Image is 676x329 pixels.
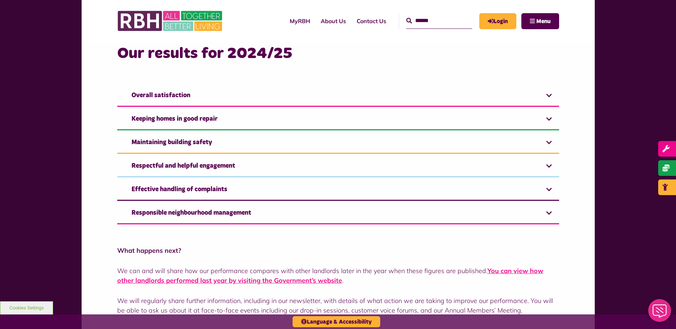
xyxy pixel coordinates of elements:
[293,316,380,327] button: Language & Accessibility
[117,203,559,224] a: Responsible neighbourhood management
[406,13,472,28] input: Search
[117,85,559,107] a: Overall satisfaction
[117,267,543,284] a: You can view how other landlords performed last year by visiting the Government’s website - open ...
[479,13,516,29] a: MyRBH
[536,19,551,24] span: Menu
[315,11,351,31] a: About Us
[117,296,559,315] p: We will regularly share further information, including in our newsletter, with details of what ac...
[117,132,559,154] a: Maintaining building safety
[284,11,315,31] a: MyRBH
[521,13,559,29] button: Navigation
[117,43,559,64] h3: Our results for 2024/25
[351,11,392,31] a: Contact Us
[644,297,676,329] iframe: Netcall Web Assistant for live chat
[117,266,559,285] p: We can and will share how our performance compares with other landlords later in the year when th...
[117,156,559,177] a: Respectful and helpful engagement
[117,179,559,201] a: Effective handling of complaints
[117,246,181,255] strong: What happens next?
[117,109,559,130] a: Keeping homes in good repair
[117,7,224,35] img: RBH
